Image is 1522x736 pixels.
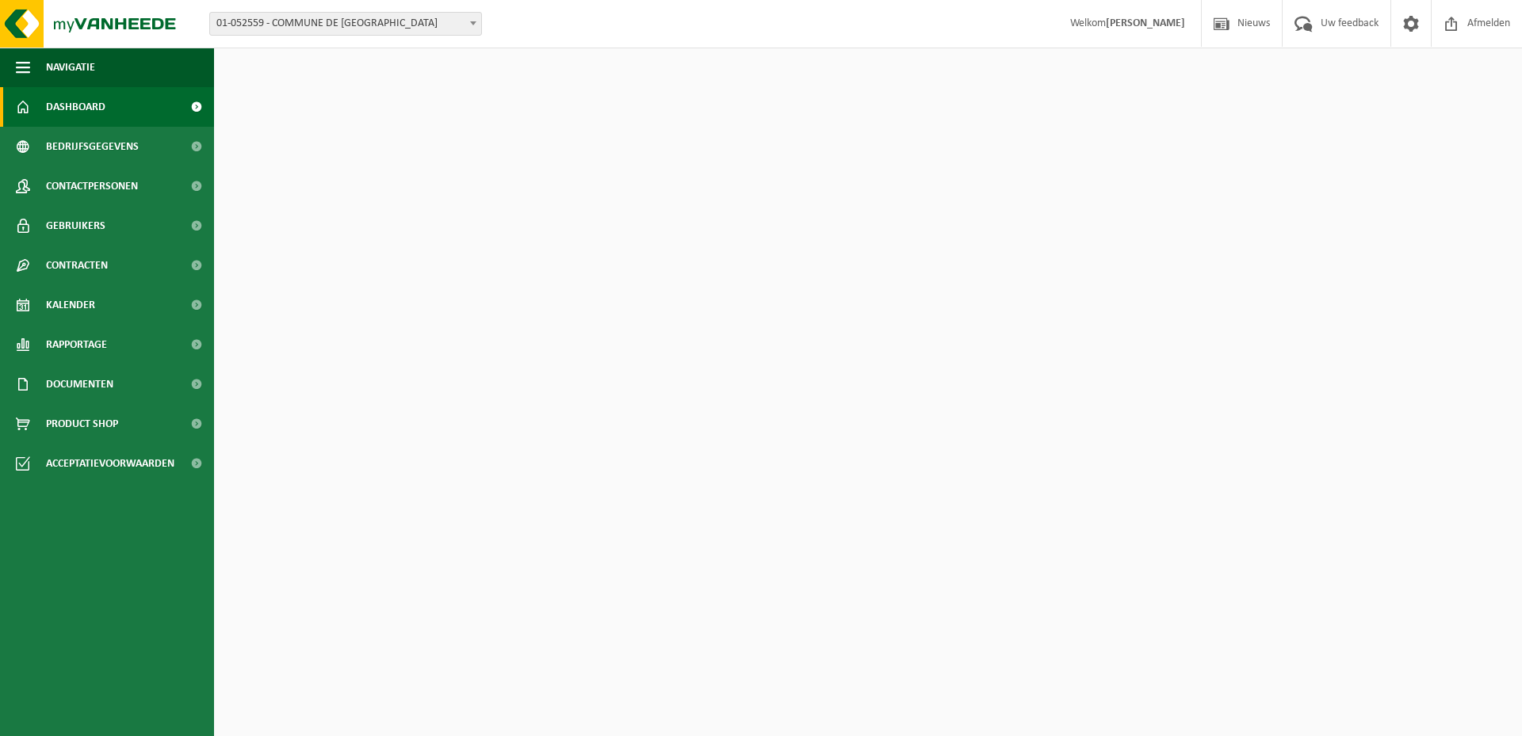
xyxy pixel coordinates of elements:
span: 01-052559 - COMMUNE DE COLFONTAINE - COLFONTAINE [210,13,481,35]
span: Contracten [46,246,108,285]
iframe: chat widget [8,701,265,736]
span: Contactpersonen [46,166,138,206]
span: Acceptatievoorwaarden [46,444,174,483]
span: 01-052559 - COMMUNE DE COLFONTAINE - COLFONTAINE [209,12,482,36]
span: Product Shop [46,404,118,444]
span: Rapportage [46,325,107,364]
span: Dashboard [46,87,105,127]
strong: [PERSON_NAME] [1106,17,1185,29]
span: Gebruikers [46,206,105,246]
span: Documenten [46,364,113,404]
span: Kalender [46,285,95,325]
span: Navigatie [46,48,95,87]
span: Bedrijfsgegevens [46,127,139,166]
